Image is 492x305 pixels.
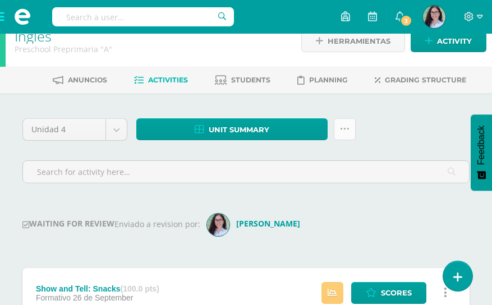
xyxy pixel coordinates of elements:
[73,293,133,302] span: 26 de September
[328,31,390,52] span: Herramientas
[148,76,188,84] span: Activities
[68,76,107,84] span: Anuncios
[121,284,159,293] strong: (100.0 pts)
[423,6,445,28] img: 0340d8c520a2e5a7347d8bd135843a75.png
[400,15,412,27] span: 3
[301,30,405,52] a: Herramientas
[351,282,426,304] a: Scores
[209,119,269,140] span: Unit summary
[36,284,159,293] div: Show and Tell: Snacks
[31,119,97,140] span: Unidad 4
[297,71,348,89] a: Planning
[471,114,492,191] button: Feedback - Mostrar encuesta
[136,118,328,140] a: Unit summary
[236,218,300,229] strong: [PERSON_NAME]
[36,293,71,302] span: Formativo
[15,26,52,45] a: Inglés
[134,71,188,89] a: Activities
[476,126,486,165] span: Feedback
[375,71,466,89] a: Grading structure
[215,71,270,89] a: Students
[411,30,486,52] a: Activity
[207,218,305,229] a: [PERSON_NAME]
[385,76,466,84] span: Grading structure
[53,71,107,89] a: Anuncios
[114,218,200,229] span: Enviado a revision por:
[15,28,287,44] h1: Inglés
[381,283,412,303] span: Scores
[52,7,234,26] input: Search a user…
[22,218,114,229] strong: WAITING FOR REVIEW
[231,76,270,84] span: Students
[23,119,127,140] a: Unidad 4
[437,31,472,52] span: Activity
[207,214,229,236] img: 404ac68134fdf0b33b87daf4e717ec53.png
[309,76,348,84] span: Planning
[15,44,287,54] div: Preschool Preprimaria 'A'
[23,161,469,183] input: Search for activity here…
